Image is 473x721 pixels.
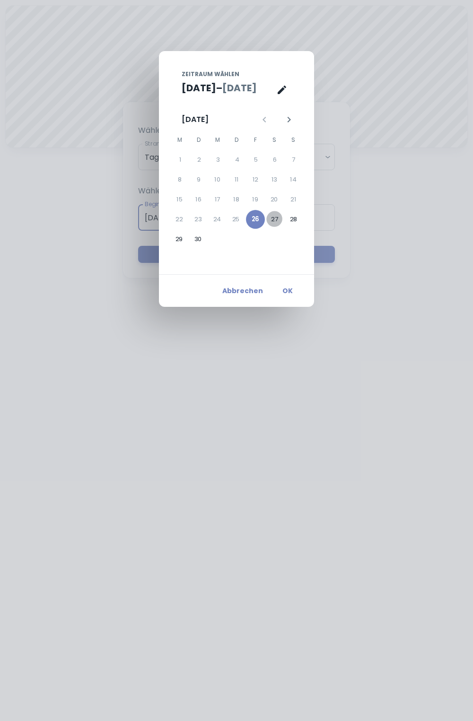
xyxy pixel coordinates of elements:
[265,210,284,229] button: 27
[247,130,264,149] span: Freitag
[272,80,291,99] button: Kalenderansicht ist geöffnet, zur Texteingabeansicht wechseln
[284,210,303,229] button: 28
[266,130,283,149] span: Samstag
[228,130,245,149] span: Donnerstag
[182,114,209,125] div: [DATE]
[182,81,216,95] button: [DATE]
[272,282,303,299] button: OK
[189,230,208,249] button: 30
[216,81,222,95] h5: –
[171,130,188,149] span: Montag
[222,81,257,95] button: [DATE]
[219,282,267,299] button: Abbrechen
[182,70,239,78] span: Zeitraum wählen
[285,130,302,149] span: Sonntag
[190,130,207,149] span: Dienstag
[281,112,297,128] button: Nächster Monat
[209,130,226,149] span: Mittwoch
[246,210,265,229] button: 26
[170,230,189,249] button: 29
